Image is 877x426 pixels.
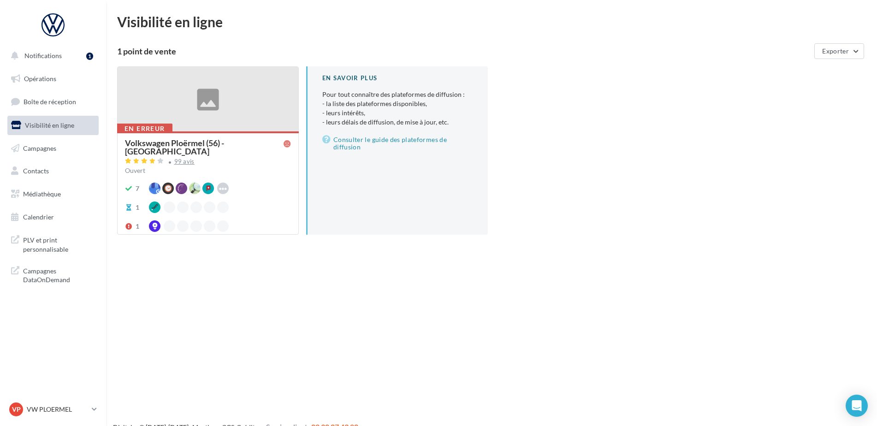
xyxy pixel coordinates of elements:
a: PLV et print personnalisable [6,230,101,257]
a: Boîte de réception [6,92,101,112]
div: En savoir plus [322,74,473,83]
button: Exporter [814,43,864,59]
a: Contacts [6,161,101,181]
button: Notifications 1 [6,46,97,65]
span: Contacts [23,167,49,175]
li: - la liste des plateformes disponibles, [322,99,473,108]
a: VP VW PLOERMEL [7,401,99,418]
span: Campagnes [23,144,56,152]
div: 7 [136,184,139,193]
a: 99 avis [125,157,291,168]
span: Exporter [822,47,849,55]
a: Consulter le guide des plateformes de diffusion [322,134,473,153]
p: VW PLOERMEL [27,405,88,414]
a: Visibilité en ligne [6,116,101,135]
span: PLV et print personnalisable [23,234,95,254]
div: Open Intercom Messenger [846,395,868,417]
div: 1 [136,203,139,212]
div: En erreur [117,124,172,134]
span: Calendrier [23,213,54,221]
a: Campagnes DataOnDemand [6,261,101,288]
a: Médiathèque [6,184,101,204]
span: Boîte de réception [24,98,76,106]
a: Opérations [6,69,101,89]
span: Notifications [24,52,62,59]
div: Visibilité en ligne [117,15,866,29]
li: - leurs délais de diffusion, de mise à jour, etc. [322,118,473,127]
span: Opérations [24,75,56,83]
li: - leurs intérêts, [322,108,473,118]
div: 1 [136,222,139,231]
span: Campagnes DataOnDemand [23,265,95,284]
a: Calendrier [6,207,101,227]
span: Visibilité en ligne [25,121,74,129]
div: 99 avis [174,159,195,165]
div: Volkswagen Ploërmel (56) - [GEOGRAPHIC_DATA] [125,139,284,155]
span: Ouvert [125,166,145,174]
a: Campagnes [6,139,101,158]
div: 1 [86,53,93,60]
span: Médiathèque [23,190,61,198]
div: 1 point de vente [117,47,811,55]
span: VP [12,405,21,414]
p: Pour tout connaître des plateformes de diffusion : [322,90,473,127]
